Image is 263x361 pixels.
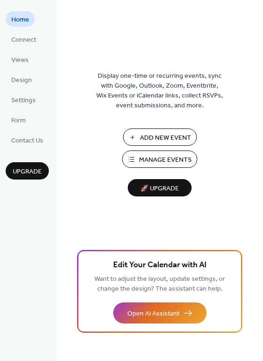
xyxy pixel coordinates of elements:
[113,259,207,272] span: Edit Your Calendar with AI
[6,31,42,47] a: Connect
[11,35,36,45] span: Connect
[6,112,31,128] a: Form
[123,128,197,146] button: Add New Event
[13,167,42,177] span: Upgrade
[6,162,49,180] button: Upgrade
[6,132,49,148] a: Contact Us
[139,155,192,165] span: Manage Events
[11,75,32,85] span: Design
[128,179,192,196] button: 🚀 Upgrade
[122,150,197,168] button: Manage Events
[11,136,43,146] span: Contact Us
[6,11,35,27] a: Home
[11,15,29,25] span: Home
[6,92,41,107] a: Settings
[140,133,191,143] span: Add New Event
[11,96,36,105] span: Settings
[94,273,225,295] span: Want to adjust the layout, update settings, or change the design? The assistant can help.
[6,72,38,87] a: Design
[11,55,29,65] span: Views
[127,309,179,319] span: Open AI Assistant
[11,116,26,126] span: Form
[6,52,34,67] a: Views
[133,182,186,195] span: 🚀 Upgrade
[113,302,207,323] button: Open AI Assistant
[96,71,223,111] span: Display one-time or recurring events, sync with Google, Outlook, Zoom, Eventbrite, Wix Events or ...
